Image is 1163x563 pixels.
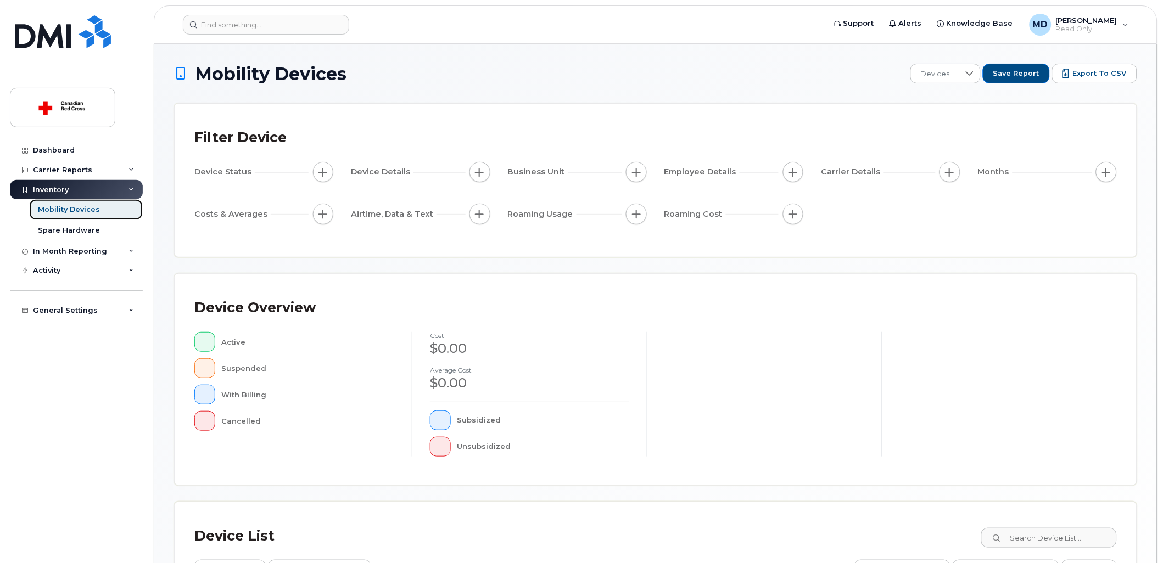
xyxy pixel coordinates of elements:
[194,294,316,322] div: Device Overview
[194,123,287,152] div: Filter Device
[430,339,629,358] div: $0.00
[457,410,630,430] div: Subsidized
[508,209,577,220] span: Roaming Usage
[194,522,275,550] div: Device List
[351,166,413,178] span: Device Details
[222,358,395,378] div: Suspended
[222,385,395,404] div: With Billing
[821,166,884,178] span: Carrier Details
[508,166,568,178] span: Business Unit
[1052,64,1137,83] button: Export to CSV
[222,332,395,352] div: Active
[195,64,346,83] span: Mobility Devices
[194,209,271,220] span: Costs & Averages
[430,374,629,392] div: $0.00
[351,209,437,220] span: Airtime, Data & Text
[1073,69,1127,78] span: Export to CSV
[983,64,1050,83] button: Save Report
[911,64,960,84] span: Devices
[978,166,1013,178] span: Months
[194,166,255,178] span: Device Status
[981,528,1117,548] input: Search Device List ...
[993,69,1039,78] span: Save Report
[430,332,629,339] h4: cost
[664,166,740,178] span: Employee Details
[222,411,395,431] div: Cancelled
[430,367,629,374] h4: Average cost
[457,437,630,457] div: Unsubsidized
[664,209,726,220] span: Roaming Cost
